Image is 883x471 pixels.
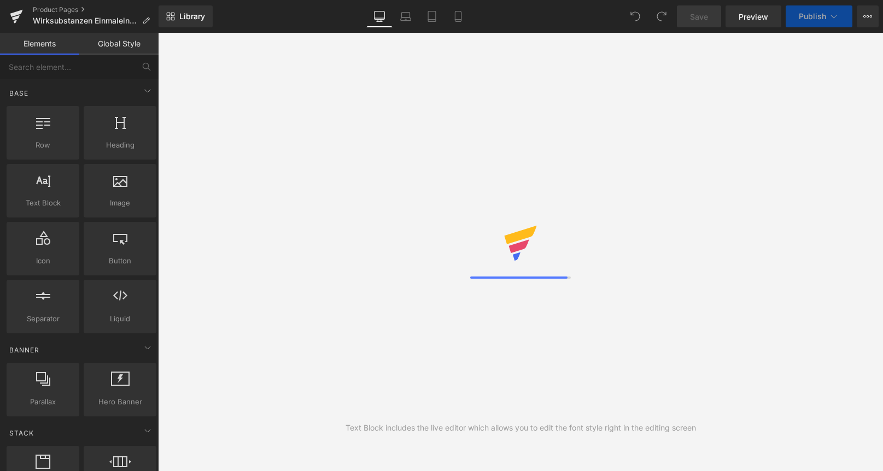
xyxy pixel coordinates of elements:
span: Icon [10,255,76,267]
button: Publish [786,5,852,27]
a: New Library [159,5,213,27]
span: Base [8,88,30,98]
button: Redo [651,5,673,27]
span: Image [87,197,153,209]
span: Save [690,11,708,22]
button: Undo [624,5,646,27]
a: Desktop [366,5,393,27]
span: Row [10,139,76,151]
span: Heading [87,139,153,151]
span: Hero Banner [87,396,153,408]
span: Banner [8,345,40,355]
div: Text Block includes the live editor which allows you to edit the font style right in the editing ... [346,422,696,434]
a: Global Style [79,33,159,55]
span: Separator [10,313,76,325]
span: Text Block [10,197,76,209]
span: Button [87,255,153,267]
span: Preview [739,11,768,22]
a: Tablet [419,5,445,27]
span: Wirksubstanzen Einmaleins 4 - 25-9-1 [33,16,138,25]
span: Library [179,11,205,21]
a: Mobile [445,5,471,27]
span: Stack [8,428,35,438]
a: Preview [726,5,781,27]
button: More [857,5,879,27]
a: Laptop [393,5,419,27]
span: Publish [799,12,826,21]
span: Liquid [87,313,153,325]
a: Product Pages [33,5,159,14]
span: Parallax [10,396,76,408]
